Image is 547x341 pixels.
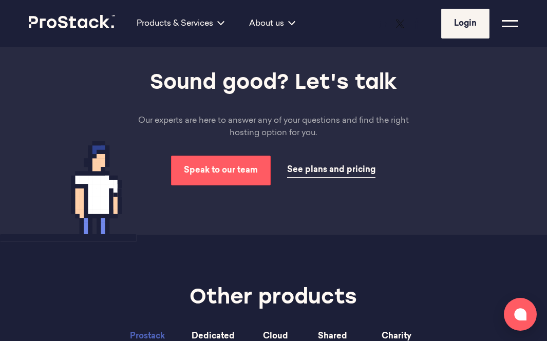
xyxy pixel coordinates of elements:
[127,69,421,98] h2: Sound good? Let's talk
[454,20,477,28] span: Login
[127,284,421,313] h2: Other products
[441,9,489,39] a: Login
[504,298,537,331] button: Open chat window
[287,166,375,174] span: See plans and pricing
[127,115,421,139] p: Our experts are here to answer any of your questions and find the right hosting option for you.
[287,163,375,178] a: See plans and pricing
[184,166,258,175] span: Speak to our team
[237,17,308,30] div: About us
[171,156,271,185] a: Speak to our team
[29,15,116,32] a: Prostack logo
[124,17,237,30] div: Products & Services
